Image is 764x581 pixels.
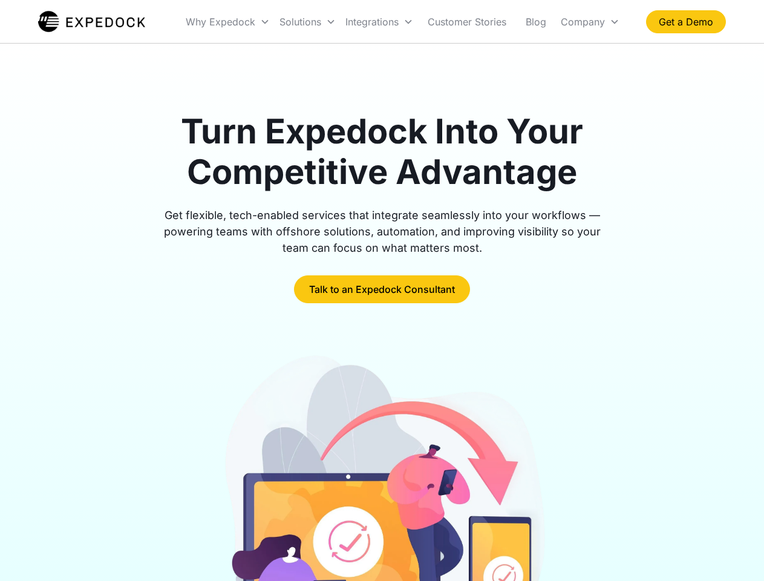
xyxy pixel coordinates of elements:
[516,1,556,42] a: Blog
[561,16,605,28] div: Company
[150,207,615,256] div: Get flexible, tech-enabled services that integrate seamlessly into your workflows — powering team...
[646,10,726,33] a: Get a Demo
[418,1,516,42] a: Customer Stories
[275,1,341,42] div: Solutions
[279,16,321,28] div: Solutions
[181,1,275,42] div: Why Expedock
[186,16,255,28] div: Why Expedock
[556,1,624,42] div: Company
[345,16,399,28] div: Integrations
[38,10,145,34] a: home
[294,275,470,303] a: Talk to an Expedock Consultant
[38,10,145,34] img: Expedock Logo
[150,111,615,192] h1: Turn Expedock Into Your Competitive Advantage
[704,523,764,581] iframe: Chat Widget
[341,1,418,42] div: Integrations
